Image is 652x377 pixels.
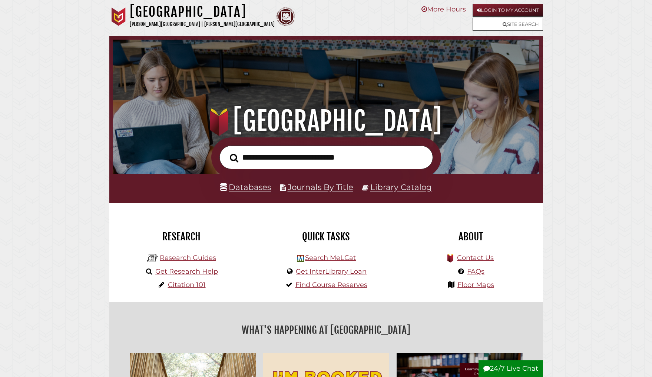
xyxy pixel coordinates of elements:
a: Research Guides [160,254,216,262]
p: [PERSON_NAME][GEOGRAPHIC_DATA] | [PERSON_NAME][GEOGRAPHIC_DATA] [130,20,275,29]
img: Hekman Library Logo [147,253,158,264]
img: Calvin Theological Seminary [277,7,295,26]
a: Search MeLCat [305,254,356,262]
a: Site Search [473,18,543,31]
img: Hekman Library Logo [297,255,304,262]
a: Get Research Help [155,267,218,276]
i: Search [230,153,238,163]
a: Get InterLibrary Loan [296,267,367,276]
a: Find Course Reserves [295,281,367,289]
a: Journals By Title [288,182,353,192]
a: Databases [220,182,271,192]
h2: Quick Tasks [259,230,393,243]
button: Search [226,151,242,165]
a: Citation 101 [168,281,206,289]
a: Floor Maps [457,281,494,289]
h2: About [404,230,537,243]
a: Contact Us [457,254,494,262]
h2: Research [115,230,248,243]
a: FAQs [467,267,484,276]
h1: [GEOGRAPHIC_DATA] [123,105,529,137]
a: Library Catalog [370,182,432,192]
img: Calvin University [109,7,128,26]
h2: What's Happening at [GEOGRAPHIC_DATA] [115,321,537,338]
h1: [GEOGRAPHIC_DATA] [130,4,275,20]
a: More Hours [421,5,466,13]
a: Login to My Account [473,4,543,17]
